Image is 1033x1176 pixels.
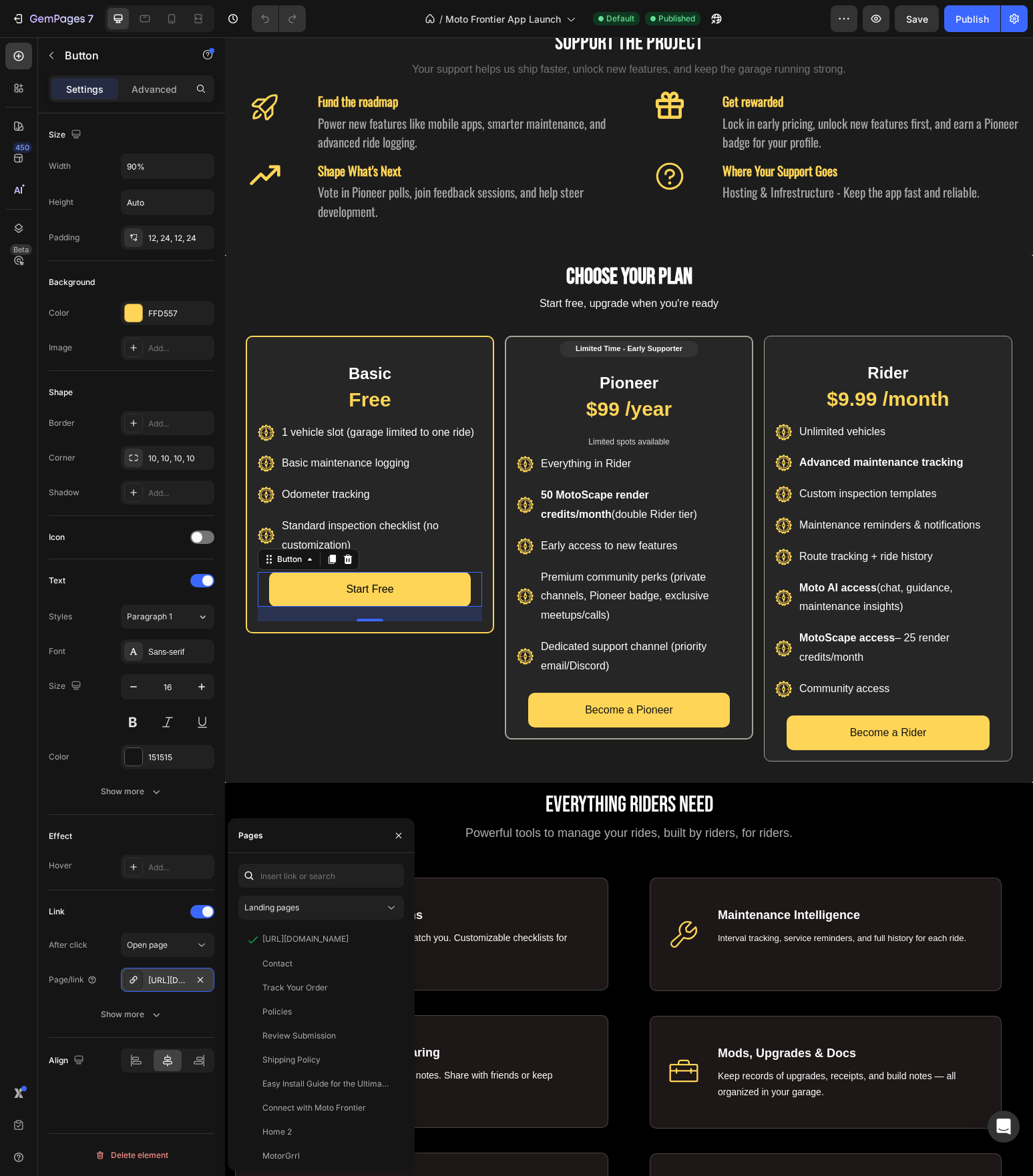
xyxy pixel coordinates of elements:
[202,752,606,784] h2: Everything Riders Need
[10,244,32,255] div: Beta
[78,895,342,922] span: Catch issues before they catch you. Customizable checklists for every ride type.
[351,305,457,318] p: Limited Time - Early Supporter
[375,336,433,354] strong: Pioneer
[493,1033,731,1060] span: Keep records of upgrades, receipts, and build notes — all organized in your garage.
[316,600,514,639] p: Dedicated support channel (priority email/Discord)
[262,1030,336,1042] div: Review Submission
[124,327,166,345] strong: Basic
[49,196,73,208] div: Height
[574,447,774,467] p: Custom inspection templates
[78,1033,328,1059] span: Log miles, routes, and ride notes. Share with friends or keep private.
[49,386,73,398] div: Shape
[93,145,392,183] p: Vote in Pioneer polls, join feedback sessions, and help steer development.
[49,417,75,429] div: Border
[574,419,738,430] strong: Advanced maintenance tracking
[49,645,65,657] div: Font
[303,655,505,691] a: Become a Pioneer
[497,145,797,164] p: Hosting & Infrestructure - Keep the app fast and reliable.
[956,12,989,26] div: Publish
[341,226,467,253] strong: Choose Your Plan
[988,1111,1020,1143] div: Open Intercom Messenger
[642,326,683,344] strong: Rider
[49,1145,214,1166] button: Delete element
[625,686,702,705] p: Become a Rider
[574,642,774,661] p: Community access
[238,830,263,842] div: Pages
[895,5,939,32] button: Save
[49,939,87,951] div: After click
[95,1147,168,1163] div: Delete element
[49,974,97,986] div: Page/link
[562,678,765,713] a: Become a Rider
[127,940,168,950] span: Open page
[124,351,166,373] strong: Free
[493,896,741,906] span: Interval tracking, service reminders, and full history for each ride.
[49,487,79,499] div: Shadow
[49,531,65,543] div: Icon
[101,785,163,798] div: Show more
[49,830,72,842] div: Effect
[78,1008,215,1022] span: Ride Logging & Sharing
[944,5,1000,32] button: Publish
[127,611,172,623] span: Paragraph 1
[316,417,514,436] p: Everything in Rider
[57,386,255,405] p: 1 vehicle slot (garage limited to one ride)
[49,1002,214,1026] button: Show more
[316,531,514,588] p: Premium community perks (private channels, Pioneer badge, exclusive meetups/calls)
[262,1006,292,1018] div: Policies
[316,452,424,483] strong: 50 MotoScape render credits/month
[93,123,176,142] strong: Shape What's Next
[445,12,561,26] span: Moto Frontier App Launch
[148,418,211,430] div: Add...
[335,304,473,320] button: <p>Limited Time - Early Supporter</p>
[49,160,71,172] div: Width
[49,780,214,804] button: Show more
[262,1102,366,1114] div: Connect with Moto Frontier
[244,902,299,912] span: Landing pages
[262,933,349,945] div: [URL][DOMAIN_NAME]
[148,752,211,764] div: 151515
[148,974,187,986] div: [URL][DOMAIN_NAME]
[49,276,95,288] div: Background
[57,448,255,467] p: Odometer tracking
[65,47,178,63] p: Button
[49,611,72,623] div: Styles
[252,5,306,32] div: Undo/Redo
[497,54,558,73] strong: Get rewarded
[360,663,448,683] p: Become a Pioneer
[148,646,211,658] div: Sans-serif
[122,190,214,214] input: Auto
[49,232,79,244] div: Padding
[262,982,328,994] div: Track Your Order
[49,516,79,528] div: Button
[262,958,292,970] div: Contact
[49,126,84,144] div: Size
[87,11,93,27] p: 7
[497,123,612,142] strong: Where Your Support Goes
[122,154,214,178] input: Auto
[493,1009,631,1022] span: Mods, Upgrades & Docs
[316,449,514,487] p: (double Rider tier)
[13,142,32,153] div: 450
[57,479,255,518] p: Standard inspection checklist (no customization)
[148,342,211,354] div: Add...
[574,385,774,404] p: Unlimited vehicles
[606,13,634,25] span: Default
[49,860,72,872] div: Hover
[132,82,177,96] p: Advanced
[574,541,774,580] p: (chat, guidance, maintenance insights)
[148,308,211,320] div: FFD557
[574,545,652,556] strong: Moto AI access
[225,37,1033,1176] iframe: Design area
[574,479,774,498] p: Maintenance reminders & notifications
[49,452,75,464] div: Corner
[493,871,635,884] span: Maintenance Intelligence
[49,575,65,587] div: Text
[262,1078,391,1090] div: Easy Install Guide for the Ultimate Motorcycle SmartRide Display
[238,864,404,888] input: Insert link or search
[5,5,99,32] button: 7
[44,535,246,570] a: Start Free
[187,26,621,37] span: Your support helps us ship faster, unlock new features, and keep the garage running strong.
[93,54,173,73] strong: Fund the roadmap
[262,1150,300,1162] div: MotorGrrl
